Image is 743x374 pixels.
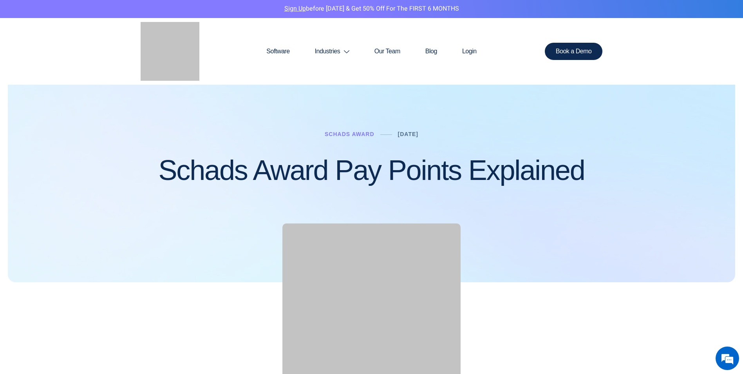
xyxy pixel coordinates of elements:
h1: Schads Award Pay Points Explained [158,155,584,186]
a: Our Team [362,33,413,70]
a: Login [450,33,489,70]
span: Book a Demo [556,48,592,54]
a: [DATE] [398,131,418,137]
a: Blog [413,33,450,70]
a: Industries [302,33,362,70]
a: Schads Award [325,131,374,137]
a: Sign Up [284,4,306,13]
a: Book a Demo [545,43,603,60]
p: before [DATE] & Get 50% Off for the FIRST 6 MONTHS [6,4,737,14]
a: Software [254,33,302,70]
